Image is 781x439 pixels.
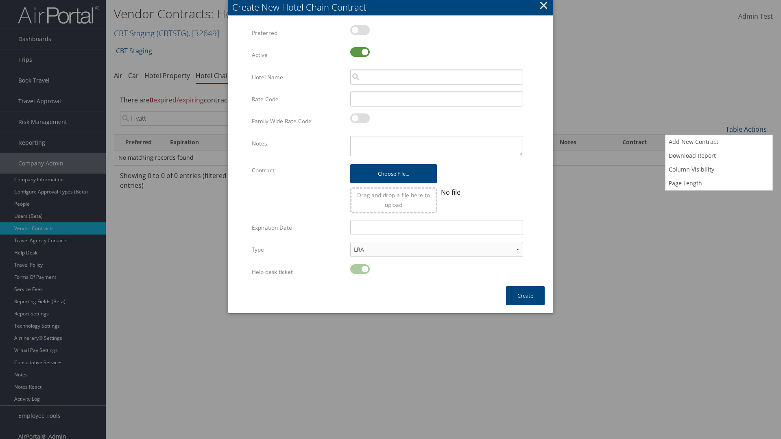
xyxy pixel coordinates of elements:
[252,220,344,235] label: Expiration Date
[252,47,344,63] label: Active
[441,188,460,197] span: No file
[665,149,772,163] a: Download Report
[252,25,344,41] label: Preferred
[357,191,430,209] span: Drag and drop a file here to upload
[252,136,344,151] label: Notes
[252,70,344,85] label: Hotel Name
[252,242,344,257] label: Type
[252,163,344,178] label: Contract
[252,113,344,129] label: Family Wide Rate Code
[232,1,553,13] div: Create New Hotel Chain Contract
[665,163,772,176] a: Column Visibility
[665,176,772,190] a: Page Length
[665,135,772,149] a: Add New Contract
[252,264,344,280] label: Help desk ticket
[252,91,344,107] label: Rate Code
[506,286,545,305] button: Create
